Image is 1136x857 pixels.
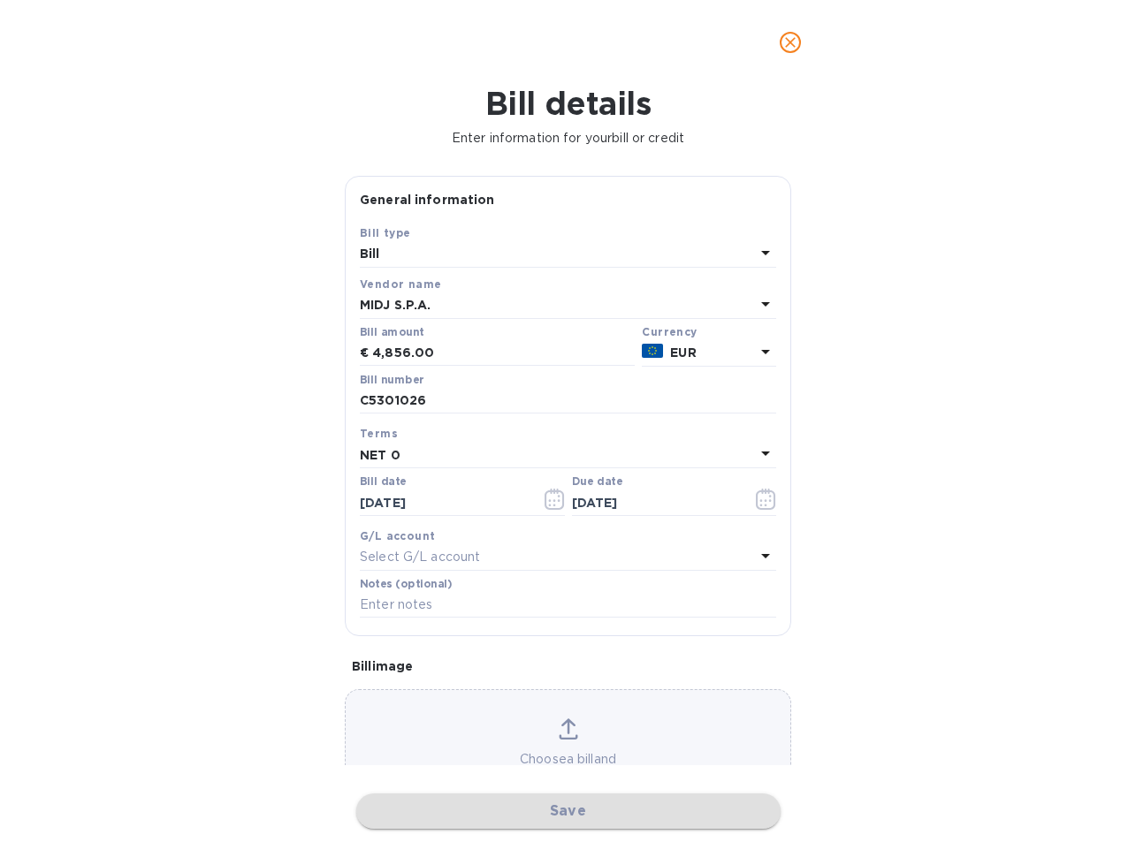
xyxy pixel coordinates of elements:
[14,85,1122,122] h1: Bill details
[352,657,784,675] p: Bill image
[360,579,453,589] label: Notes (optional)
[360,246,380,261] b: Bill
[572,477,622,488] label: Due date
[346,750,790,787] p: Choose a bill and drag it here
[360,427,398,440] b: Terms
[360,193,495,207] b: General information
[360,226,411,239] b: Bill type
[360,548,480,566] p: Select G/L account
[360,277,441,291] b: Vendor name
[670,345,696,360] b: EUR
[360,340,372,367] div: €
[360,477,407,488] label: Bill date
[14,129,1122,148] p: Enter information for your bill or credit
[360,529,435,542] b: G/L account
[372,340,635,367] input: € Enter bill amount
[642,325,697,338] b: Currency
[360,448,400,462] b: NET 0
[360,298,431,312] b: MIDJ S.P.A.
[360,592,776,618] input: Enter notes
[360,375,423,385] label: Bill number
[360,388,776,414] input: Enter bill number
[360,327,423,337] label: Bill amount
[360,489,527,516] input: Select date
[572,489,739,516] input: Due date
[769,21,812,64] button: close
